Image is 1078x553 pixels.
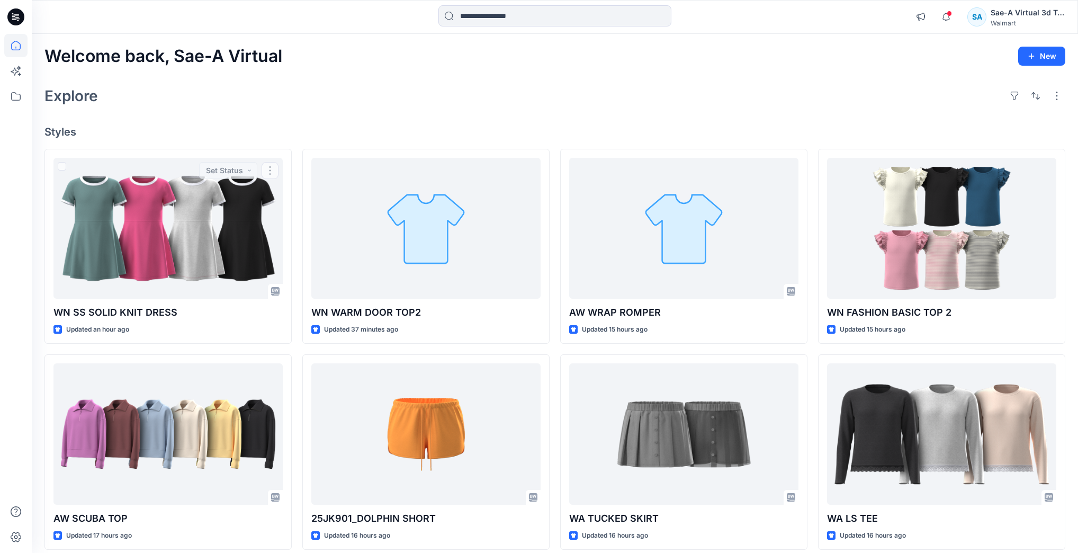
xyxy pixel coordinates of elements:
[569,363,798,504] a: WA TUCKED SKIRT
[311,363,541,504] a: 25JK901_DOLPHIN SHORT
[827,363,1056,504] a: WA LS TEE
[324,324,398,335] p: Updated 37 minutes ago
[44,126,1065,138] h4: Styles
[53,305,283,320] p: WN SS SOLID KNIT DRESS
[311,158,541,299] a: WN WARM DOOR TOP2
[967,7,986,26] div: SA
[991,6,1065,19] div: Sae-A Virtual 3d Team
[840,324,905,335] p: Updated 15 hours ago
[840,530,906,541] p: Updated 16 hours ago
[324,530,390,541] p: Updated 16 hours ago
[569,511,798,526] p: WA TUCKED SKIRT
[44,47,282,66] h2: Welcome back, Sae-A Virtual
[66,324,129,335] p: Updated an hour ago
[44,87,98,104] h2: Explore
[569,305,798,320] p: AW WRAP ROMPER
[53,511,283,526] p: AW SCUBA TOP
[582,530,648,541] p: Updated 16 hours ago
[311,511,541,526] p: 25JK901_DOLPHIN SHORT
[311,305,541,320] p: WN WARM DOOR TOP2
[569,158,798,299] a: AW WRAP ROMPER
[53,158,283,299] a: WN SS SOLID KNIT DRESS
[991,19,1065,27] div: Walmart
[827,511,1056,526] p: WA LS TEE
[582,324,648,335] p: Updated 15 hours ago
[66,530,132,541] p: Updated 17 hours ago
[1018,47,1065,66] button: New
[827,305,1056,320] p: WN FASHION BASIC TOP 2
[53,363,283,504] a: AW SCUBA TOP
[827,158,1056,299] a: WN FASHION BASIC TOP 2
